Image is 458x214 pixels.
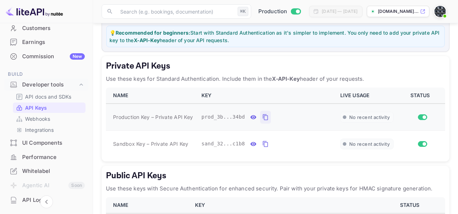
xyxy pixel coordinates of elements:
[197,88,336,104] th: KEY
[4,164,88,178] a: Whitelabel
[6,6,63,17] img: LiteAPI logo
[106,88,197,104] th: NAME
[106,60,445,72] h5: Private API Keys
[22,53,85,61] div: Commission
[13,125,86,135] div: Integrations
[4,136,88,149] a: UI Components
[106,197,191,213] th: NAME
[378,8,419,15] p: [DOMAIN_NAME]...
[4,193,88,206] a: API Logs
[13,103,86,113] div: API Keys
[25,104,47,111] p: API Keys
[106,75,445,83] p: Use these keys for Standard Authentication. Include them in the header of your requests.
[322,8,357,15] div: [DATE] — [DATE]
[116,4,235,19] input: Search (e.g. bookings, documentation)
[16,115,83,123] a: Webhooks
[13,91,86,102] div: API docs and SDKs
[4,79,88,91] div: Developer tools
[4,35,88,49] a: Earnings
[201,140,245,148] span: sand_32...c1b8
[377,197,445,213] th: STATUS
[25,126,54,134] p: Integrations
[116,30,190,36] strong: Recommended for beginners:
[4,150,88,164] a: Performance
[398,88,445,104] th: STATUS
[4,50,88,63] a: CommissionNew
[106,88,445,157] table: private api keys table
[70,53,85,60] div: New
[238,7,248,16] div: ⌘K
[113,140,188,148] span: Sandbox Key – Private API Key
[16,126,83,134] a: Integrations
[113,113,193,121] span: Production Key – Private API Key
[4,193,88,207] div: API Logs
[22,139,85,147] div: UI Components
[4,70,88,78] span: Build
[16,104,83,111] a: API Keys
[40,195,53,208] button: Collapse navigation
[22,153,85,161] div: Performance
[4,21,88,35] a: Customers
[25,115,50,123] p: Webhooks
[109,29,442,44] p: 💡 Start with Standard Authentication as it's simpler to implement. You only need to add your priv...
[434,6,446,17] img: Molefi Rampai
[22,81,78,89] div: Developer tools
[4,164,88,178] div: Whitelabel
[349,141,390,147] span: No recent activity
[106,184,445,193] p: Use these keys with Secure Authentication for enhanced security. Pair with your private keys for ...
[25,93,72,100] p: API docs and SDKs
[258,8,287,16] span: Production
[4,50,88,64] div: CommissionNew
[106,170,445,181] h5: Public API Keys
[22,167,85,175] div: Whitelabel
[255,8,304,16] div: Switch to Sandbox mode
[272,75,299,82] strong: X-API-Key
[349,114,390,120] span: No recent activity
[13,114,86,124] div: Webhooks
[336,88,398,104] th: LIVE USAGE
[134,37,160,43] strong: X-API-Key
[201,113,245,121] span: prod_3b...34bd
[22,24,85,33] div: Customers
[4,150,88,164] div: Performance
[191,197,377,213] th: KEY
[22,196,85,204] div: API Logs
[22,38,85,46] div: Earnings
[16,93,83,100] a: API docs and SDKs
